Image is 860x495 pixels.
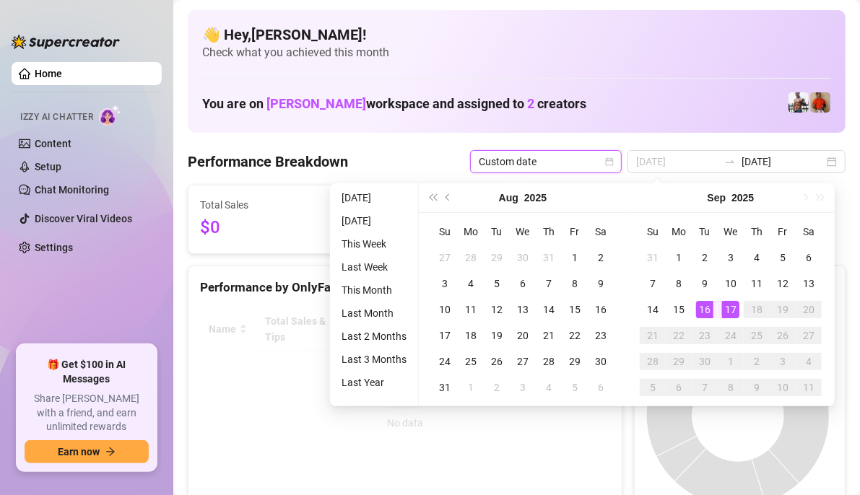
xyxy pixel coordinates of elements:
[566,379,583,396] div: 5
[744,219,770,245] th: Th
[640,374,666,400] td: 2025-10-05
[432,374,458,400] td: 2025-08-31
[524,183,547,212] button: Choose a year
[770,297,796,323] td: 2025-09-19
[644,275,661,292] div: 7
[202,96,586,112] h1: You are on workspace and assigned to creators
[510,374,536,400] td: 2025-09-03
[666,323,692,349] td: 2025-09-22
[742,154,824,170] input: End date
[640,219,666,245] th: Su
[562,245,588,271] td: 2025-08-01
[640,245,666,271] td: 2025-08-31
[588,245,614,271] td: 2025-08-02
[510,245,536,271] td: 2025-07-30
[35,213,132,224] a: Discover Viral Videos
[718,297,744,323] td: 2025-09-17
[566,327,583,344] div: 22
[484,349,510,374] td: 2025-08-26
[488,249,505,266] div: 29
[105,447,116,457] span: arrow-right
[774,379,791,396] div: 10
[796,297,822,323] td: 2025-09-20
[744,245,770,271] td: 2025-09-04
[336,281,412,299] li: This Month
[692,219,718,245] th: Tu
[458,323,484,349] td: 2025-08-18
[666,245,692,271] td: 2025-09-01
[436,275,453,292] div: 3
[748,249,765,266] div: 4
[458,245,484,271] td: 2025-07-28
[510,219,536,245] th: We
[588,219,614,245] th: Sa
[536,245,562,271] td: 2025-07-31
[724,156,736,167] span: to
[718,219,744,245] th: We
[432,245,458,271] td: 2025-07-27
[670,379,687,396] div: 6
[718,374,744,400] td: 2025-10-08
[336,305,412,322] li: Last Month
[774,353,791,370] div: 3
[592,353,609,370] div: 30
[510,297,536,323] td: 2025-08-13
[336,212,412,229] li: [DATE]
[99,105,121,126] img: AI Chatter
[748,379,765,396] div: 9
[696,249,713,266] div: 2
[488,301,505,318] div: 12
[744,374,770,400] td: 2025-10-09
[200,278,610,297] div: Performance by OnlyFans Creator
[562,297,588,323] td: 2025-08-15
[462,275,479,292] div: 4
[35,184,109,196] a: Chat Monitoring
[770,323,796,349] td: 2025-09-26
[640,349,666,374] td: 2025-09-28
[722,379,739,396] div: 8
[488,275,505,292] div: 5
[774,327,791,344] div: 26
[796,323,822,349] td: 2025-09-27
[540,327,557,344] div: 21
[499,183,518,212] button: Choose a month
[432,297,458,323] td: 2025-08-10
[748,327,765,344] div: 25
[514,249,531,266] div: 30
[644,327,661,344] div: 21
[718,245,744,271] td: 2025-09-03
[25,440,149,463] button: Earn nowarrow-right
[640,271,666,297] td: 2025-09-07
[592,249,609,266] div: 2
[432,349,458,374] td: 2025-08-24
[588,374,614,400] td: 2025-09-06
[670,275,687,292] div: 8
[432,271,458,297] td: 2025-08-03
[722,327,739,344] div: 24
[25,392,149,434] span: Share [PERSON_NAME] with a friend, and earn unlimited rewards
[696,327,713,344] div: 23
[592,301,609,318] div: 16
[692,349,718,374] td: 2025-09-30
[562,271,588,297] td: 2025-08-08
[514,327,531,344] div: 20
[562,323,588,349] td: 2025-08-22
[800,327,817,344] div: 27
[484,219,510,245] th: Tu
[588,323,614,349] td: 2025-08-23
[670,353,687,370] div: 29
[432,219,458,245] th: Su
[458,349,484,374] td: 2025-08-25
[744,297,770,323] td: 2025-09-18
[540,275,557,292] div: 7
[692,271,718,297] td: 2025-09-09
[562,374,588,400] td: 2025-09-05
[188,152,348,172] h4: Performance Breakdown
[696,275,713,292] div: 9
[748,301,765,318] div: 18
[748,275,765,292] div: 11
[566,353,583,370] div: 29
[810,92,830,113] img: Justin
[514,301,531,318] div: 13
[200,197,331,213] span: Total Sales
